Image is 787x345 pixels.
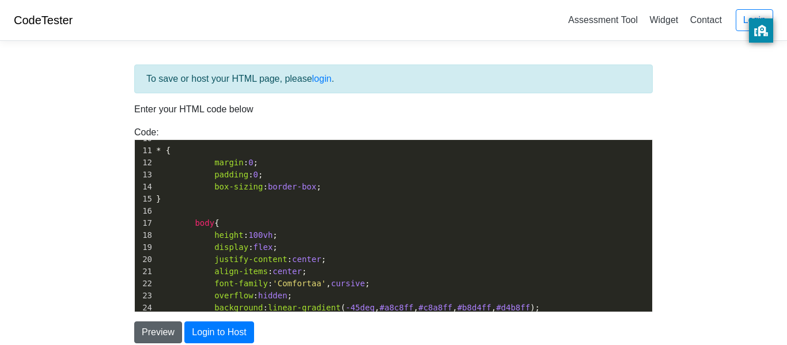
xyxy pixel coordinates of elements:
[418,303,452,312] span: #c8a8ff
[156,158,258,167] span: : ;
[253,170,258,179] span: 0
[14,14,73,26] a: CodeTester
[273,279,326,288] span: 'Comfortaa'
[331,279,365,288] span: cursive
[156,218,220,228] span: {
[134,65,653,93] div: To save or host your HTML page, please .
[156,291,292,300] span: : ;
[273,267,302,276] span: center
[214,303,263,312] span: background
[134,103,653,116] p: Enter your HTML code below
[135,290,154,302] div: 23
[749,18,773,43] button: privacy banner
[156,230,278,240] span: : ;
[156,255,326,264] span: : ;
[736,9,773,31] a: Login
[457,303,491,312] span: #b8d4ff
[214,267,268,276] span: align-items
[156,267,307,276] span: : ;
[214,230,244,240] span: height
[214,158,244,167] span: margin
[156,303,540,312] span: : ( , , , , );
[135,278,154,290] div: 22
[268,182,316,191] span: border-box
[135,229,154,241] div: 18
[312,74,332,84] a: login
[258,291,287,300] span: hidden
[135,302,154,314] div: 24
[135,266,154,278] div: 21
[135,241,154,253] div: 19
[248,230,273,240] span: 100vh
[268,303,340,312] span: linear-gradient
[156,194,161,203] span: }
[248,158,253,167] span: 0
[135,193,154,205] div: 15
[496,303,530,312] span: #d4b8ff
[214,170,248,179] span: padding
[184,321,253,343] button: Login to Host
[135,169,154,181] div: 13
[135,253,154,266] div: 20
[214,182,263,191] span: box-sizing
[563,10,642,29] a: Assessment Tool
[214,279,268,288] span: font-family
[156,182,321,191] span: : ;
[214,291,253,300] span: overflow
[156,279,370,288] span: : , ;
[135,157,154,169] div: 12
[195,218,214,228] span: body
[135,205,154,217] div: 16
[292,255,321,264] span: center
[156,242,278,252] span: : ;
[686,10,727,29] a: Contact
[135,217,154,229] div: 17
[214,255,287,264] span: justify-content
[380,303,414,312] span: #a8c8ff
[134,321,182,343] button: Preview
[645,10,683,29] a: Widget
[253,242,273,252] span: flex
[346,303,375,312] span: -45deg
[126,126,661,312] div: Code:
[135,145,154,157] div: 11
[135,181,154,193] div: 14
[156,170,263,179] span: : ;
[214,242,248,252] span: display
